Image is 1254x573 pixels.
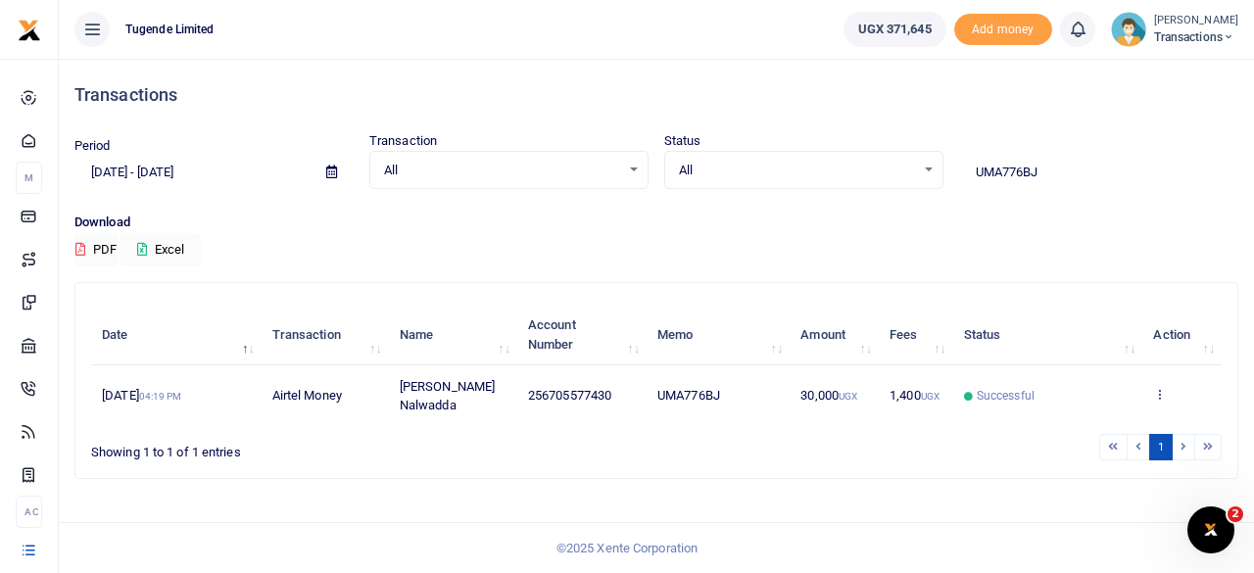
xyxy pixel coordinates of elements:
[272,388,342,403] span: Airtel Money
[647,305,790,365] th: Memo: activate to sort column ascending
[1111,12,1146,47] img: profile-user
[953,305,1143,365] th: Status: activate to sort column ascending
[977,387,1035,405] span: Successful
[102,388,181,403] span: [DATE]
[858,20,932,39] span: UGX 371,645
[954,14,1052,46] li: Toup your wallet
[1154,13,1238,29] small: [PERSON_NAME]
[74,213,1238,233] p: Download
[1149,434,1173,460] a: 1
[890,388,940,403] span: 1,400
[74,156,311,189] input: select period
[921,391,940,402] small: UGX
[121,233,201,266] button: Excel
[91,305,262,365] th: Date: activate to sort column descending
[1111,12,1238,47] a: profile-user [PERSON_NAME] Transactions
[528,388,611,403] span: 256705577430
[954,14,1052,46] span: Add money
[16,496,42,528] li: Ac
[1187,506,1234,553] iframe: Intercom live chat
[18,19,41,42] img: logo-small
[1228,506,1243,522] span: 2
[836,12,954,47] li: Wallet ballance
[16,162,42,194] li: M
[657,388,720,403] span: UMA776BJ
[790,305,879,365] th: Amount: activate to sort column ascending
[262,305,389,365] th: Transaction: activate to sort column ascending
[954,21,1052,35] a: Add money
[879,305,953,365] th: Fees: activate to sort column ascending
[74,84,1238,106] h4: Transactions
[1142,305,1222,365] th: Action: activate to sort column ascending
[74,136,111,156] label: Period
[839,391,857,402] small: UGX
[389,305,517,365] th: Name: activate to sort column ascending
[139,391,182,402] small: 04:19 PM
[18,22,41,36] a: logo-small logo-large logo-large
[844,12,946,47] a: UGX 371,645
[91,432,555,462] div: Showing 1 to 1 of 1 entries
[369,131,437,151] label: Transaction
[74,233,118,266] button: PDF
[800,388,857,403] span: 30,000
[118,21,222,38] span: Tugende Limited
[679,161,915,180] span: All
[959,156,1238,189] input: Search
[517,305,647,365] th: Account Number: activate to sort column ascending
[384,161,620,180] span: All
[1154,28,1238,46] span: Transactions
[400,379,495,413] span: [PERSON_NAME] Nalwadda
[664,131,701,151] label: Status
